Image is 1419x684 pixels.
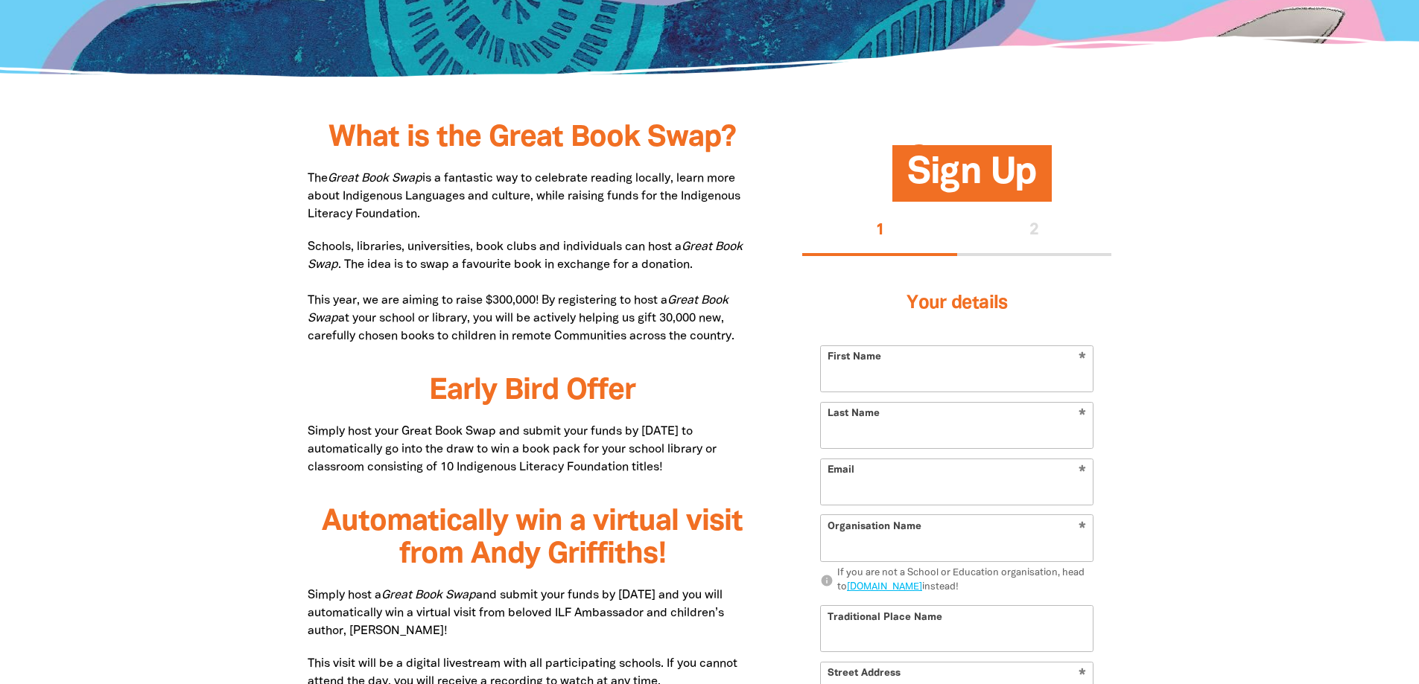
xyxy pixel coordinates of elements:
[820,274,1093,333] h3: Your details
[820,575,834,588] i: info
[847,584,922,592] a: [DOMAIN_NAME]
[907,157,1037,202] span: Sign Up
[322,508,743,569] span: Automatically win a virtual visit from Andy Griffiths!
[308,295,728,324] em: Great Book Swap
[837,566,1094,595] div: If you are not a School or Education organisation, head to instead!
[802,208,957,256] button: Stage 1
[308,586,758,640] p: Simply host a and submit your funds by [DATE] and you will automatically win a virtual visit from...
[328,173,422,184] em: Great Book Swap
[308,242,743,270] em: Great Book Swap
[429,377,635,405] span: Early Bird Offer
[308,238,758,345] p: Schools, libraries, universities, book clubs and individuals can host a . The idea is to swap a f...
[308,170,758,223] p: The is a fantastic way to celebrate reading locally, learn more about Indigenous Languages and cu...
[381,590,476,601] em: Great Book Swap
[328,124,736,152] span: What is the Great Book Swap?
[308,423,758,476] p: Simply host your Great Book Swap and submit your funds by [DATE] to automatically go into the dra...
